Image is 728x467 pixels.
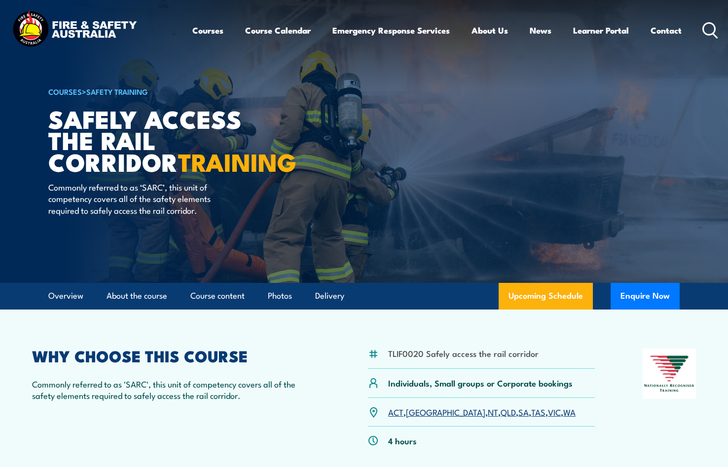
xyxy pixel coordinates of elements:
[48,85,292,97] h6: >
[388,377,573,389] p: Individuals, Small groups or Corporate bookings
[499,283,593,310] a: Upcoming Schedule
[32,378,320,401] p: Commonly referred to as 'SARC', this unit of competency covers all of the safety elements require...
[501,406,516,418] a: QLD
[190,283,245,309] a: Course content
[643,349,696,399] img: Nationally Recognised Training logo.
[48,283,83,309] a: Overview
[48,86,82,97] a: COURSES
[388,406,576,418] p: , , , , , , ,
[388,435,417,446] p: 4 hours
[268,283,292,309] a: Photos
[86,86,148,97] a: Safety Training
[107,283,167,309] a: About the course
[518,406,529,418] a: SA
[192,17,223,43] a: Courses
[48,181,228,216] p: Commonly referred to as ‘SARC’, this unit of competency covers all of the safety elements require...
[406,406,485,418] a: [GEOGRAPHIC_DATA]
[651,17,682,43] a: Contact
[32,349,320,362] h2: WHY CHOOSE THIS COURSE
[472,17,508,43] a: About Us
[488,406,498,418] a: NT
[573,17,629,43] a: Learner Portal
[315,283,344,309] a: Delivery
[548,406,561,418] a: VIC
[388,348,539,359] li: TLIF0020 Safely access the rail corridor
[530,17,551,43] a: News
[332,17,450,43] a: Emergency Response Services
[178,142,296,180] strong: TRAINING
[245,17,311,43] a: Course Calendar
[48,108,292,172] h1: Safely Access the Rail Corridor
[388,406,403,418] a: ACT
[563,406,576,418] a: WA
[611,283,680,310] button: Enquire Now
[531,406,546,418] a: TAS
